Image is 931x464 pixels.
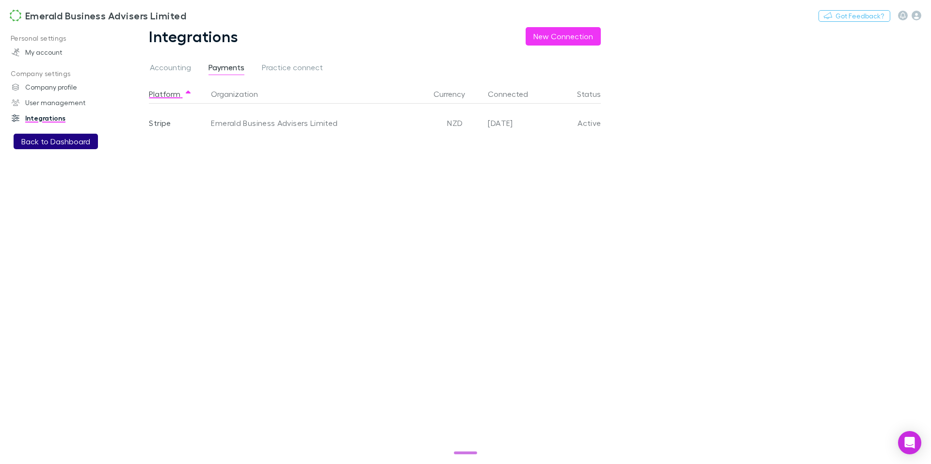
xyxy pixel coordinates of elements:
[211,84,270,104] button: Organization
[10,10,21,21] img: Emerald Business Advisers Limited's Logo
[14,134,98,149] button: Back to Dashboard
[2,45,124,60] a: My account
[550,104,601,142] div: Active
[262,62,323,75] span: Practice connect
[526,27,601,46] button: New Connection
[2,79,124,95] a: Company profile
[4,4,192,27] a: Emerald Business Advisers Limited
[25,10,186,21] h3: Emerald Business Advisers Limited
[426,104,484,142] div: NZD
[898,431,921,454] div: Open Intercom Messenger
[209,62,244,75] span: Payments
[149,84,192,104] button: Platform
[2,32,124,45] p: Personal settings
[207,104,426,142] div: Emerald Business Advisers Limited
[2,110,124,126] a: Integrations
[433,84,477,104] button: Currency
[149,27,238,46] h1: Integrations
[150,62,191,75] span: Accounting
[484,104,550,142] div: [DATE]
[2,68,124,80] p: Company settings
[149,104,207,142] div: Stripe
[577,84,612,104] button: Status
[2,95,124,110] a: User management
[488,84,540,104] button: Connected
[819,10,890,22] button: Got Feedback?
